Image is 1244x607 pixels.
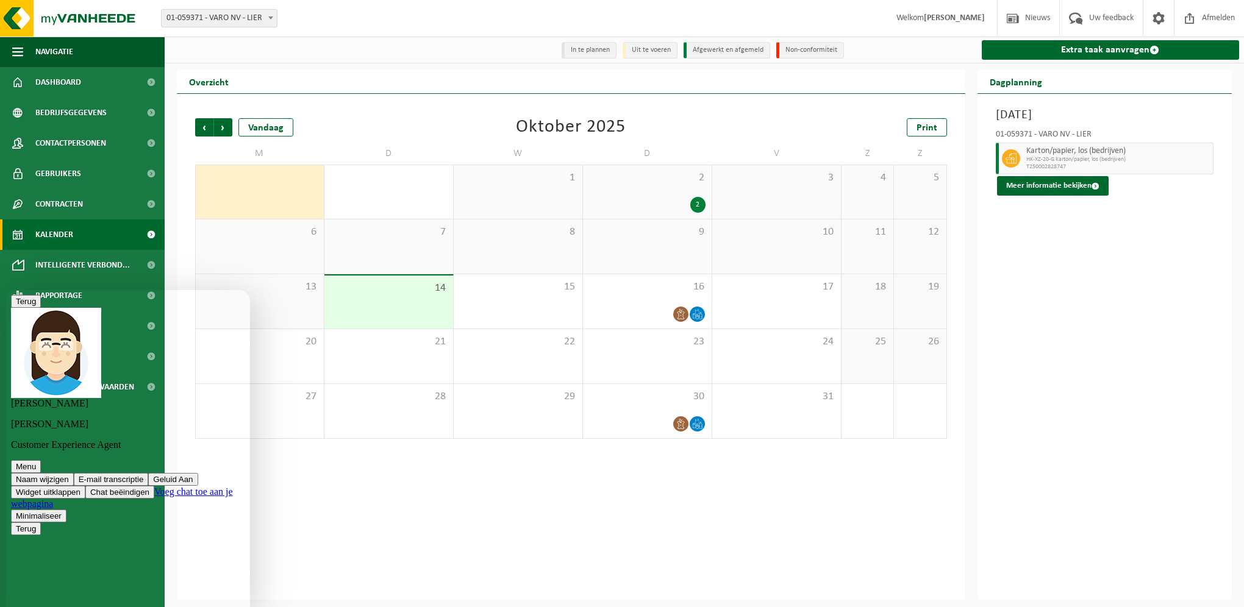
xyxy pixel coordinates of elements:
a: Print [907,118,947,137]
span: Rapportage [35,280,82,311]
td: V [712,143,842,165]
span: 26 [900,335,940,349]
span: 6 [202,225,318,239]
span: 28 [331,390,447,403]
span: Karton/papier, los (bedrijven) [1026,146,1210,156]
td: D [583,143,712,165]
div: 01-059371 - VARO NV - LIER [996,130,1214,143]
span: 24 [718,335,835,349]
span: 11 [848,225,887,239]
span: Vorige [195,118,213,137]
div: Oktober 2025 [516,118,626,137]
h2: Overzicht [177,69,241,93]
td: M [195,143,324,165]
span: 10 [718,225,835,239]
li: Uit te voeren [623,42,677,59]
span: 8 [460,225,576,239]
span: Bedrijfsgegevens [35,98,107,128]
li: Non-conformiteit [776,42,844,59]
span: 4 [848,171,887,185]
td: Z [894,143,946,165]
span: Contactpersonen [35,128,106,158]
button: Meer informatie bekijken [997,176,1109,196]
span: 22 [460,335,576,349]
span: 29 [460,390,576,403]
div: Vandaag [238,118,293,137]
span: 2 [589,171,706,185]
span: Navigatie [35,37,73,67]
span: 15 [460,280,576,294]
span: Kalender [35,219,73,250]
iframe: chat widget [6,290,250,607]
td: W [454,143,583,165]
span: 13 [202,280,318,294]
span: 16 [589,280,706,294]
span: Print [917,123,937,133]
span: 20 [202,335,318,349]
a: Extra taak aanvragen [982,40,1240,60]
span: 12 [900,225,940,239]
span: 19 [900,280,940,294]
span: 30 [589,390,706,403]
td: Z [842,143,894,165]
span: 5 [900,171,940,185]
h2: Dagplanning [978,69,1054,93]
span: HK-XZ-20-G karton/papier, los (bedrijven) [1026,156,1210,163]
td: D [324,143,454,165]
span: 01-059371 - VARO NV - LIER [161,9,277,27]
span: 14 [331,282,447,295]
span: Dashboard [35,67,81,98]
span: Volgende [214,118,232,137]
li: Afgewerkt en afgemeld [684,42,770,59]
span: 01-059371 - VARO NV - LIER [162,10,277,27]
span: 3 [718,171,835,185]
span: 9 [589,225,706,239]
span: 1 [460,171,576,185]
span: 21 [331,335,447,349]
span: T250002828747 [1026,163,1210,171]
span: Intelligente verbond... [35,250,130,280]
span: 31 [718,390,835,403]
li: In te plannen [562,42,617,59]
span: 23 [589,335,706,349]
span: 18 [848,280,887,294]
h3: [DATE] [996,106,1214,124]
span: Contracten [35,189,83,219]
span: 25 [848,335,887,349]
span: 27 [202,390,318,403]
span: 7 [331,225,447,239]
span: Gebruikers [35,158,81,189]
div: 2 [690,197,706,213]
strong: [PERSON_NAME] [924,13,985,23]
span: 17 [718,280,835,294]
